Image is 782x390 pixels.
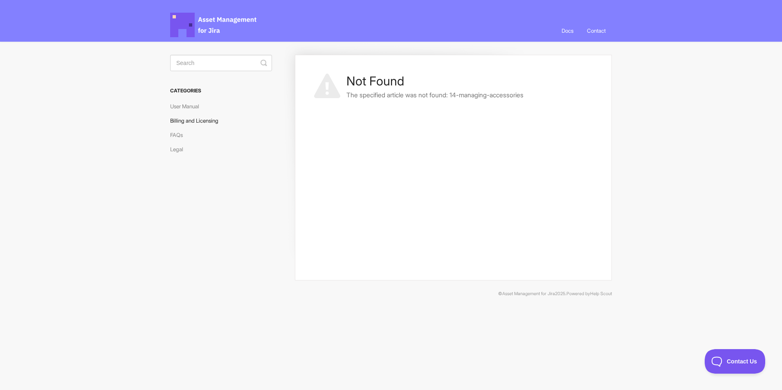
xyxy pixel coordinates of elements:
[170,55,272,71] input: Search
[566,291,612,296] span: Powered by
[170,143,189,156] a: Legal
[314,90,593,100] p: The specified article was not found: 14-managing-accessories
[705,349,766,374] iframe: Toggle Customer Support
[590,291,612,296] a: Help Scout
[581,20,612,42] a: Contact
[502,291,555,296] a: Asset Management for Jira
[170,100,205,113] a: User Manual
[314,74,593,88] h1: Not Found
[170,83,272,98] h3: Categories
[555,20,580,42] a: Docs
[170,290,612,298] p: © 2025.
[170,114,225,127] a: Billing and Licensing
[170,13,258,37] span: Asset Management for Jira Docs
[170,128,189,141] a: FAQs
